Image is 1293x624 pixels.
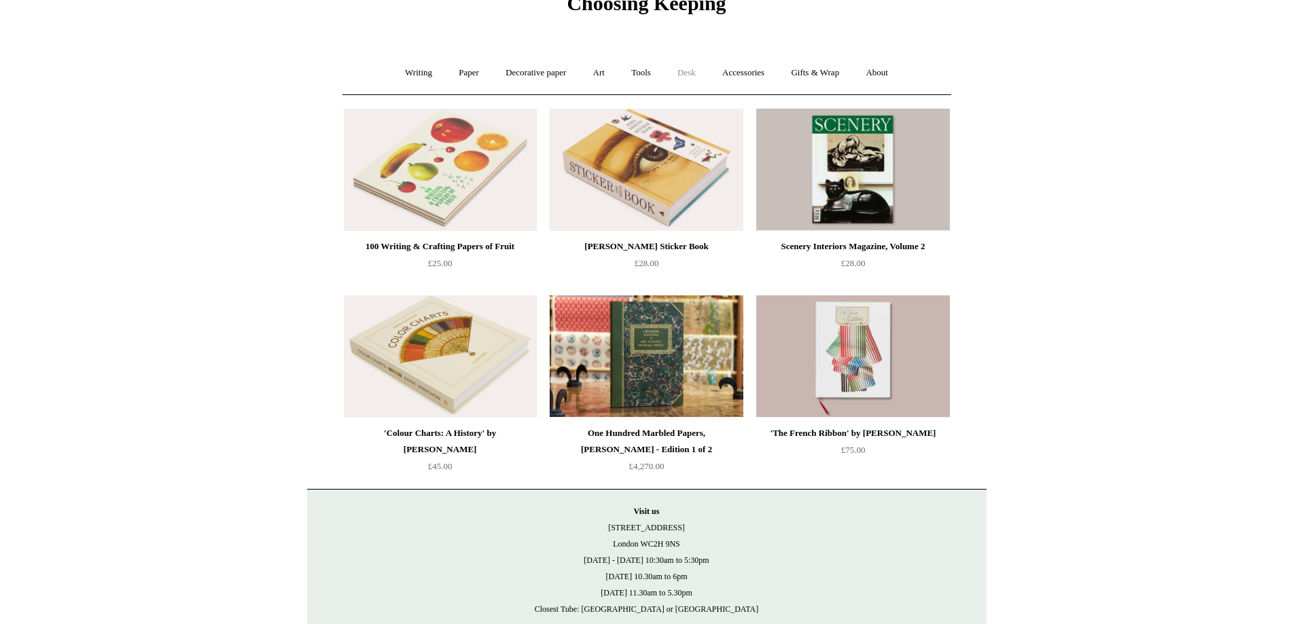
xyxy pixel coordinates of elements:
[756,109,949,231] img: Scenery Interiors Magazine, Volume 2
[756,425,949,481] a: 'The French Ribbon' by [PERSON_NAME] £75.00
[393,55,444,91] a: Writing
[493,55,578,91] a: Decorative paper
[635,258,659,268] span: £28.00
[550,425,743,481] a: One Hundred Marbled Papers, [PERSON_NAME] - Edition 1 of 2 £4,270.00
[553,238,739,255] div: [PERSON_NAME] Sticker Book
[553,425,739,458] div: One Hundred Marbled Papers, [PERSON_NAME] - Edition 1 of 2
[344,425,537,481] a: 'Colour Charts: A History' by [PERSON_NAME] £45.00
[550,238,743,294] a: [PERSON_NAME] Sticker Book £28.00
[760,425,946,441] div: 'The French Ribbon' by [PERSON_NAME]
[760,238,946,255] div: Scenery Interiors Magazine, Volume 2
[344,109,537,231] a: 100 Writing & Crafting Papers of Fruit 100 Writing & Crafting Papers of Fruit
[710,55,777,91] a: Accessories
[446,55,491,91] a: Paper
[550,109,743,231] img: John Derian Sticker Book
[567,3,726,12] a: Choosing Keeping
[581,55,617,91] a: Art
[428,461,453,471] span: £45.00
[634,507,660,516] strong: Visit us
[347,238,533,255] div: 100 Writing & Crafting Papers of Fruit
[550,109,743,231] a: John Derian Sticker Book John Derian Sticker Book
[347,425,533,458] div: 'Colour Charts: A History' by [PERSON_NAME]
[344,295,537,418] img: 'Colour Charts: A History' by Anne Varichon
[550,295,743,418] a: One Hundred Marbled Papers, John Jeffery - Edition 1 of 2 One Hundred Marbled Papers, John Jeffer...
[756,238,949,294] a: Scenery Interiors Magazine, Volume 2 £28.00
[344,295,537,418] a: 'Colour Charts: A History' by Anne Varichon 'Colour Charts: A History' by Anne Varichon
[428,258,453,268] span: £25.00
[841,258,866,268] span: £28.00
[550,295,743,418] img: One Hundred Marbled Papers, John Jeffery - Edition 1 of 2
[841,445,866,455] span: £75.00
[779,55,851,91] a: Gifts & Wrap
[756,109,949,231] a: Scenery Interiors Magazine, Volume 2 Scenery Interiors Magazine, Volume 2
[853,55,900,91] a: About
[629,461,665,471] span: £4,270.00
[756,295,949,418] a: 'The French Ribbon' by Suzanne Slesin 'The French Ribbon' by Suzanne Slesin
[619,55,663,91] a: Tools
[665,55,708,91] a: Desk
[321,503,973,617] p: [STREET_ADDRESS] London WC2H 9NS [DATE] - [DATE] 10:30am to 5:30pm [DATE] 10.30am to 6pm [DATE] 1...
[756,295,949,418] img: 'The French Ribbon' by Suzanne Slesin
[344,109,537,231] img: 100 Writing & Crafting Papers of Fruit
[344,238,537,294] a: 100 Writing & Crafting Papers of Fruit £25.00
